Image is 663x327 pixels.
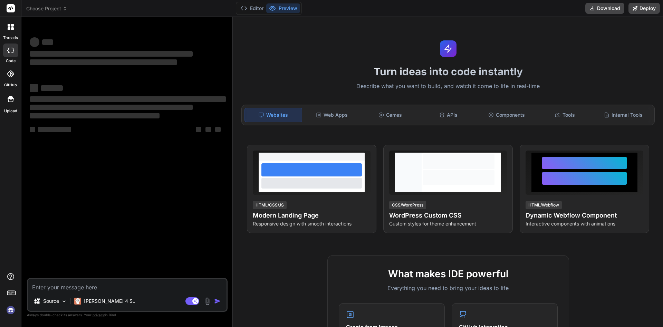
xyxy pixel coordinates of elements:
h1: Turn ideas into code instantly [237,65,659,78]
img: signin [5,304,17,316]
div: Components [478,108,535,122]
div: CSS/WordPress [389,201,426,209]
div: Games [362,108,419,122]
span: Choose Project [26,5,67,12]
p: Source [43,298,59,305]
p: Everything you need to bring your ideas to life [339,284,558,292]
p: Responsive design with smooth interactions [253,220,371,227]
button: Deploy [628,3,660,14]
div: HTML/CSS/JS [253,201,287,209]
h2: What makes IDE powerful [339,267,558,281]
h4: Modern Landing Page [253,211,371,220]
img: Claude 4 Sonnet [74,298,81,305]
span: ‌ [30,51,193,57]
div: Websites [244,108,302,122]
div: Internal Tools [595,108,652,122]
label: code [6,58,16,64]
p: Interactive components with animations [526,220,643,227]
span: ‌ [30,105,193,110]
button: Editor [238,3,266,13]
span: ‌ [196,127,201,132]
span: ‌ [205,127,211,132]
span: ‌ [42,39,53,45]
span: ‌ [30,113,160,118]
span: ‌ [30,96,226,102]
img: attachment [203,297,211,305]
label: threads [3,35,18,41]
img: Pick Models [61,298,67,304]
span: ‌ [215,127,221,132]
h4: Dynamic Webflow Component [526,211,643,220]
p: Always double-check its answers. Your in Bind [27,312,228,318]
span: ‌ [30,37,39,47]
img: icon [214,298,221,305]
span: ‌ [30,84,38,92]
button: Preview [266,3,300,13]
span: ‌ [30,127,35,132]
div: Tools [537,108,594,122]
span: ‌ [38,127,71,132]
span: ‌ [41,85,63,91]
span: privacy [93,313,105,317]
label: GitHub [4,82,17,88]
button: Download [585,3,624,14]
p: Custom styles for theme enhancement [389,220,507,227]
label: Upload [4,108,17,114]
p: [PERSON_NAME] 4 S.. [84,298,135,305]
div: Web Apps [304,108,361,122]
div: APIs [420,108,477,122]
div: HTML/Webflow [526,201,562,209]
h4: WordPress Custom CSS [389,211,507,220]
p: Describe what you want to build, and watch it come to life in real-time [237,82,659,91]
span: ‌ [30,59,177,65]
